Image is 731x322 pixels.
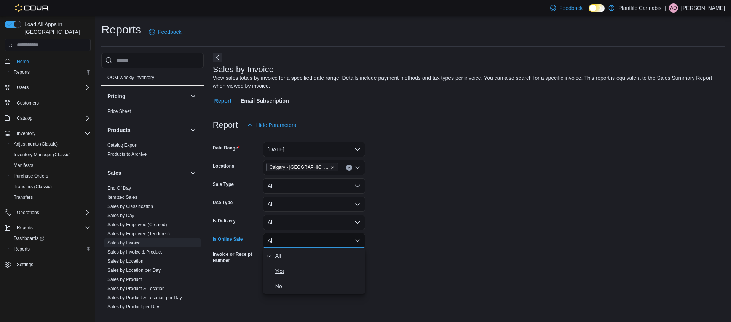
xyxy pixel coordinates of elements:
[14,114,91,123] span: Catalog
[263,178,365,194] button: All
[275,251,362,260] span: All
[17,84,29,90] span: Users
[213,145,240,151] label: Date Range
[670,3,677,13] span: AO
[263,142,365,157] button: [DATE]
[14,114,35,123] button: Catalog
[14,260,91,269] span: Settings
[107,204,153,209] a: Sales by Classification
[681,3,725,13] p: [PERSON_NAME]
[266,163,338,171] span: Calgary - Harvest Hills
[188,125,198,135] button: Products
[101,107,204,119] div: Pricing
[8,233,94,244] a: Dashboards
[107,258,144,264] span: Sales by Location
[213,218,236,224] label: Is Delivery
[188,92,198,101] button: Pricing
[8,192,94,203] button: Transfers
[107,75,154,80] a: OCM Weekly Inventory
[669,3,678,13] div: Alexi Olchoway
[270,163,329,171] span: Calgary - [GEOGRAPHIC_DATA]
[330,165,335,170] button: Remove Calgary - Harvest Hills from selection in this group
[14,184,52,190] span: Transfers (Classic)
[107,276,142,282] span: Sales by Product
[14,152,71,158] span: Inventory Manager (Classic)
[107,213,134,219] span: Sales by Day
[107,295,182,301] span: Sales by Product & Location per Day
[14,208,42,217] button: Operations
[107,186,131,191] a: End Of Day
[14,260,36,269] a: Settings
[107,194,137,200] span: Itemized Sales
[107,304,159,309] a: Sales by Product per Day
[263,233,365,248] button: All
[256,121,296,129] span: Hide Parameters
[263,215,365,230] button: All
[346,165,352,171] button: Clear input
[14,56,91,66] span: Home
[8,244,94,254] button: Reports
[14,141,58,147] span: Adjustments (Classic)
[15,4,49,12] img: Cova
[107,249,162,255] a: Sales by Invoice & Product
[107,249,162,255] span: Sales by Invoice & Product
[107,143,137,148] a: Catalog Export
[146,24,184,40] a: Feedback
[2,56,94,67] button: Home
[11,171,91,181] span: Purchase Orders
[107,268,161,273] a: Sales by Location per Day
[17,225,33,231] span: Reports
[107,185,131,191] span: End Of Day
[101,73,204,85] div: OCM
[188,168,198,178] button: Sales
[107,75,154,81] span: OCM Weekly Inventory
[107,231,170,236] a: Sales by Employee (Tendered)
[8,160,94,171] button: Manifests
[2,259,94,270] button: Settings
[11,182,91,191] span: Transfers (Classic)
[2,113,94,124] button: Catalog
[11,161,36,170] a: Manifests
[107,151,147,157] span: Products to Archive
[2,128,94,139] button: Inventory
[213,236,243,242] label: Is Online Sale
[5,52,91,290] nav: Complex example
[107,203,153,209] span: Sales by Classification
[107,92,187,100] button: Pricing
[8,171,94,181] button: Purchase Orders
[14,83,32,92] button: Users
[21,21,91,36] span: Load All Apps in [GEOGRAPHIC_DATA]
[213,74,721,90] div: View sales totals by invoice for a specified date range. Details include payment methods and tax ...
[213,163,235,169] label: Locations
[107,286,165,291] a: Sales by Product & Location
[14,235,44,241] span: Dashboards
[11,244,91,254] span: Reports
[8,181,94,192] button: Transfers (Classic)
[17,209,39,216] span: Operations
[213,121,238,130] h3: Report
[11,193,36,202] a: Transfers
[107,240,140,246] a: Sales by Invoice
[11,150,91,159] span: Inventory Manager (Classic)
[2,82,94,93] button: Users
[263,248,365,294] div: Select listbox
[107,222,167,228] span: Sales by Employee (Created)
[107,126,131,134] h3: Products
[107,277,142,282] a: Sales by Product
[14,162,33,168] span: Manifests
[14,173,48,179] span: Purchase Orders
[11,182,55,191] a: Transfers (Classic)
[241,93,289,108] span: Email Subscription
[107,267,161,273] span: Sales by Location per Day
[213,181,234,187] label: Sale Type
[2,207,94,218] button: Operations
[14,129,38,138] button: Inventory
[213,53,222,62] button: Next
[107,126,187,134] button: Products
[213,251,260,263] label: Invoice or Receipt Number
[107,142,137,148] span: Catalog Export
[17,100,39,106] span: Customers
[8,149,94,160] button: Inventory Manager (Classic)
